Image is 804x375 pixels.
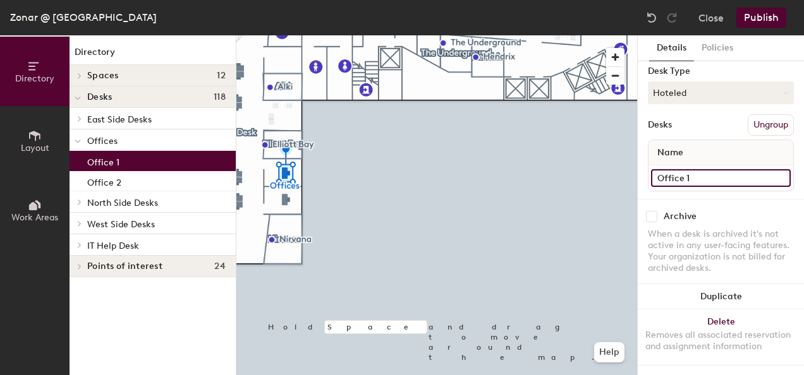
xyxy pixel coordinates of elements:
span: 118 [214,92,226,102]
button: Policies [694,35,741,61]
p: Office 1 [87,153,119,168]
button: Help [594,342,624,362]
input: Unnamed desk [651,169,791,187]
div: Archive [664,211,697,222]
span: IT Help Desk [87,241,139,251]
span: North Side Desks [87,198,158,208]
h1: Directory [70,45,236,65]
span: Work Areas [11,212,58,223]
span: 12 [217,71,226,81]
button: Close [698,8,724,28]
button: Publish [736,8,786,28]
div: Removes all associated reservation and assignment information [645,330,796,352]
button: DeleteRemoves all associated reservation and assignment information [638,309,804,365]
span: Desks [87,92,112,102]
span: East Side Desks [87,114,152,125]
button: Ungroup [748,114,794,136]
span: Directory [15,73,54,84]
div: Desks [648,120,672,130]
div: Desk Type [648,66,794,76]
div: Zonar @ [GEOGRAPHIC_DATA] [10,9,157,25]
span: Name [651,141,690,164]
span: 24 [214,261,226,271]
button: Hoteled [648,81,794,104]
p: Office 2 [87,174,121,188]
button: Duplicate [638,284,804,309]
button: Details [649,35,694,61]
div: When a desk is archived it's not active in any user-facing features. Your organization is not bil... [648,229,794,274]
span: Layout [21,143,49,153]
span: West Side Desks [87,219,155,230]
img: Undo [645,11,658,24]
span: Points of interest [87,261,162,271]
img: Redo [666,11,678,24]
span: Offices [87,136,118,146]
span: Spaces [87,71,119,81]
